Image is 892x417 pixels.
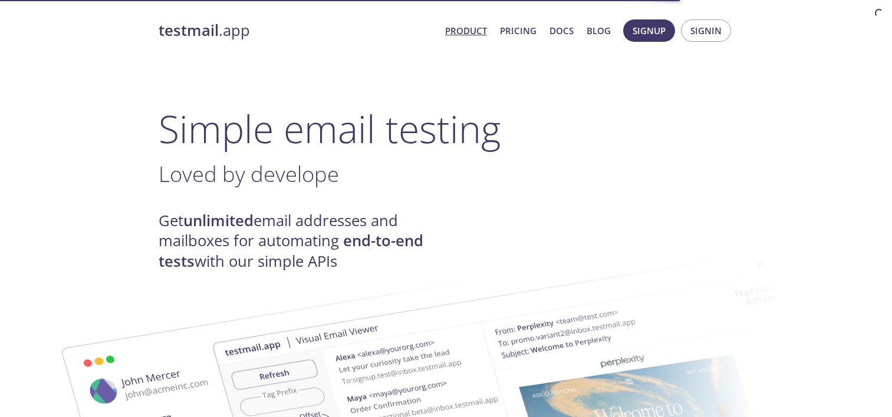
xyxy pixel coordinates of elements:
span: Signup [633,23,666,38]
a: testmail.app [159,21,436,41]
a: Docs [549,23,574,38]
span: Loved by develope [159,159,339,188]
a: Pricing [500,23,536,38]
a: Product [445,23,487,38]
h4: Get email addresses and mailboxes for automating with our simple APIs [159,211,446,272]
button: Signin [681,19,731,42]
h1: Simple email testing [159,106,734,151]
strong: end-to-end tests [159,230,423,271]
button: Signup [623,19,675,42]
a: Blog [587,23,611,38]
strong: unlimited [183,210,254,231]
span: Signin [690,23,722,38]
strong: testmail [159,20,219,41]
